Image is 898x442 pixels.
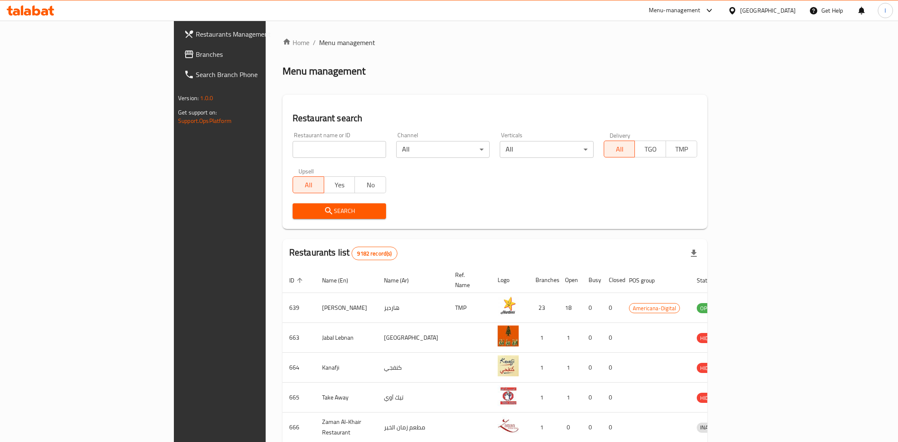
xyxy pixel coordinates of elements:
span: POS group [629,275,666,285]
a: Support.OpsPlatform [178,115,232,126]
span: All [608,143,632,155]
td: 1 [529,383,558,413]
td: 0 [582,293,602,323]
td: كنفجي [377,353,448,383]
h2: Restaurant search [293,112,697,125]
div: Menu-management [649,5,701,16]
span: OPEN [697,304,717,313]
span: 9182 record(s) [352,250,397,258]
a: Search Branch Phone [177,64,324,85]
td: Jabal Lebnan [315,323,377,353]
h2: Restaurants list [289,246,397,260]
nav: breadcrumb [282,37,707,48]
td: هارديز [377,293,448,323]
div: Total records count [352,247,397,260]
td: [GEOGRAPHIC_DATA] [377,323,448,353]
div: Export file [684,243,704,264]
div: [GEOGRAPHIC_DATA] [740,6,796,15]
span: 1.0.0 [200,93,213,104]
label: Delivery [610,132,631,138]
img: Take Away [498,385,519,406]
span: Name (Ar) [384,275,420,285]
td: 0 [602,353,622,383]
div: All [500,141,593,158]
span: Restaurants Management [196,29,317,39]
td: 0 [602,293,622,323]
input: Search for restaurant name or ID.. [293,141,386,158]
span: Americana-Digital [629,304,679,313]
img: Zaman Al-Khair Restaurant [498,415,519,436]
span: I [885,6,886,15]
div: INACTIVE [697,423,725,433]
span: HIDDEN [697,363,722,373]
span: HIDDEN [697,333,722,343]
span: Version: [178,93,199,104]
button: TGO [634,141,666,157]
span: Search Branch Phone [196,69,317,80]
td: تيك آوي [377,383,448,413]
img: Kanafji [498,355,519,376]
th: Open [558,267,582,293]
button: Search [293,203,386,219]
a: Branches [177,44,324,64]
td: 0 [582,383,602,413]
a: Restaurants Management [177,24,324,44]
span: TMP [669,143,694,155]
img: Jabal Lebnan [498,325,519,346]
td: 0 [582,353,602,383]
td: 1 [558,383,582,413]
td: Take Away [315,383,377,413]
td: 1 [558,323,582,353]
span: Search [299,206,379,216]
span: Name (En) [322,275,359,285]
td: Kanafji [315,353,377,383]
button: All [604,141,635,157]
td: 0 [602,323,622,353]
div: All [396,141,490,158]
span: No [358,179,383,191]
span: Yes [328,179,352,191]
td: 1 [529,323,558,353]
span: All [296,179,321,191]
th: Logo [491,267,529,293]
span: INACTIVE [697,423,725,432]
label: Upsell [298,168,314,174]
th: Branches [529,267,558,293]
button: TMP [666,141,697,157]
td: 0 [602,383,622,413]
td: 1 [529,353,558,383]
td: 23 [529,293,558,323]
th: Closed [602,267,622,293]
span: Ref. Name [455,270,481,290]
span: HIDDEN [697,393,722,403]
span: ID [289,275,305,285]
h2: Menu management [282,64,365,78]
span: TGO [638,143,663,155]
td: [PERSON_NAME] [315,293,377,323]
img: Hardee's [498,296,519,317]
span: Get support on: [178,107,217,118]
button: All [293,176,324,193]
td: 1 [558,353,582,383]
td: TMP [448,293,491,323]
th: Busy [582,267,602,293]
span: Status [697,275,724,285]
td: 18 [558,293,582,323]
button: Yes [324,176,355,193]
button: No [354,176,386,193]
td: 0 [582,323,602,353]
span: Branches [196,49,317,59]
span: Menu management [319,37,375,48]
